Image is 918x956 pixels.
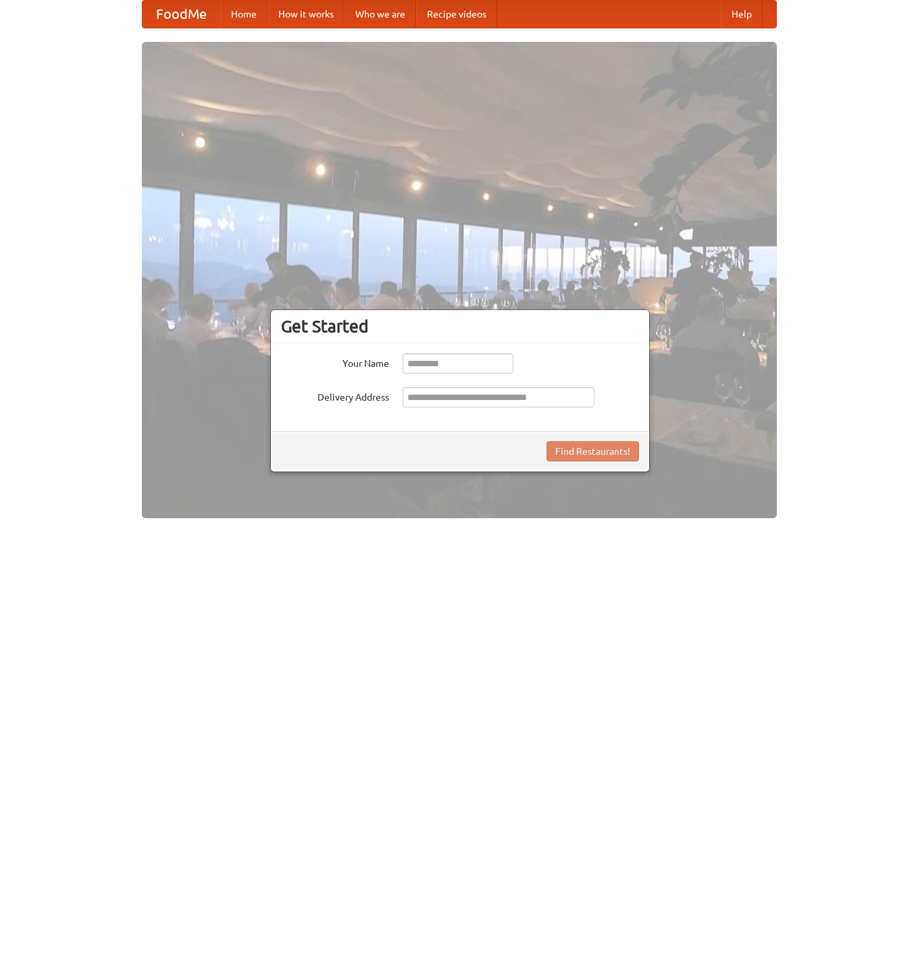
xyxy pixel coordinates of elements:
[143,1,220,28] a: FoodMe
[281,387,389,404] label: Delivery Address
[267,1,345,28] a: How it works
[416,1,497,28] a: Recipe videos
[281,353,389,370] label: Your Name
[345,1,416,28] a: Who we are
[281,316,639,336] h3: Get Started
[220,1,267,28] a: Home
[721,1,763,28] a: Help
[546,441,639,461] button: Find Restaurants!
